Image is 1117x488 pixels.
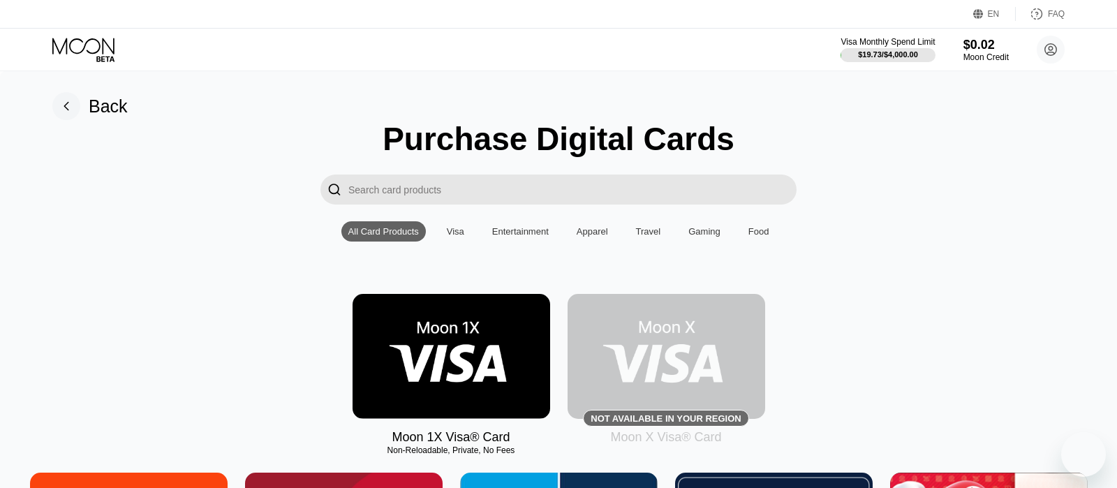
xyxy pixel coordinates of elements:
div: Food [748,226,769,237]
div: Visa [447,226,464,237]
div:  [327,182,341,198]
input: Search card products [348,175,797,205]
div: Purchase Digital Cards [383,120,734,158]
div: Moon X Visa® Card [610,430,721,445]
div: Visa Monthly Spend Limit [841,37,935,47]
div: Moon Credit [963,52,1009,62]
div: All Card Products [341,221,426,242]
div: EN [988,9,1000,19]
div: Moon 1X Visa® Card [392,430,510,445]
div: Non-Reloadable, Private, No Fees [353,445,550,455]
div: Back [89,96,128,117]
div: FAQ [1048,9,1065,19]
div: Gaming [681,221,727,242]
div: Back [52,92,128,120]
div: EN [973,7,1016,21]
div: $0.02 [963,38,1009,52]
div: Food [741,221,776,242]
div: Visa [440,221,471,242]
div: Not available in your region [568,294,765,419]
div: Travel [629,221,668,242]
div: FAQ [1016,7,1065,21]
div: Gaming [688,226,720,237]
iframe: Button to launch messaging window [1061,432,1106,477]
div: Not available in your region [591,413,741,424]
div: Apparel [577,226,608,237]
div: Entertainment [492,226,549,237]
div: Entertainment [485,221,556,242]
div: $0.02Moon Credit [963,38,1009,62]
div: Travel [636,226,661,237]
div: Apparel [570,221,615,242]
div:  [320,175,348,205]
div: $19.73 / $4,000.00 [858,50,918,59]
div: All Card Products [348,226,419,237]
div: Visa Monthly Spend Limit$19.73/$4,000.00 [841,37,935,62]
